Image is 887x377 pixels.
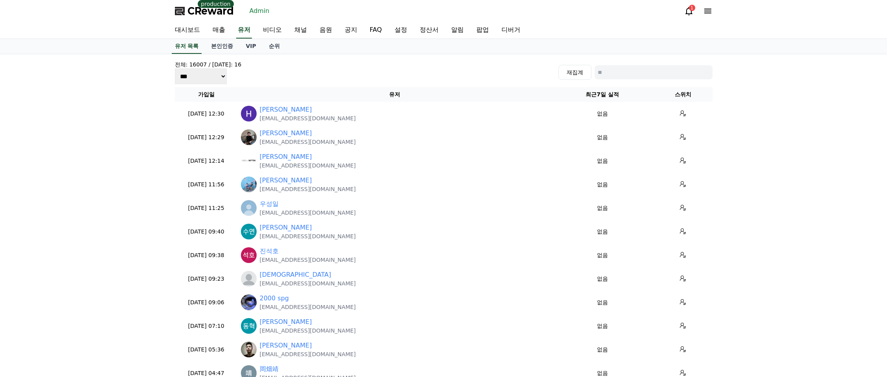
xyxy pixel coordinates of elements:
[555,157,650,165] p: 없음
[178,251,235,259] p: [DATE] 09:38
[178,110,235,118] p: [DATE] 12:30
[260,209,356,217] p: [EMAIL_ADDRESS][DOMAIN_NAME]
[555,275,650,283] p: 없음
[555,346,650,354] p: 없음
[260,364,279,374] a: 岡畑靖
[236,22,252,39] a: 유저
[260,114,356,122] p: [EMAIL_ADDRESS][DOMAIN_NAME]
[178,322,235,330] p: [DATE] 07:10
[495,22,527,39] a: 디버거
[178,298,235,307] p: [DATE] 09:06
[260,350,356,358] p: [EMAIL_ADDRESS][DOMAIN_NAME]
[445,22,470,39] a: 알림
[241,318,257,334] img: https://lh3.googleusercontent.com/a/ACg8ocKTHXWQkjl7UPvuy4--_MpNiVg-uMGO2NNjD7utR1FaFbY4Bw=s96-c
[178,275,235,283] p: [DATE] 09:23
[260,152,312,162] a: [PERSON_NAME]
[260,270,331,280] a: [DEMOGRAPHIC_DATA]
[260,223,312,232] a: [PERSON_NAME]
[241,153,257,169] img: https://lh3.googleusercontent.com/a/ACg8ocL15_szdmsskZjIiyHTGG5cNKGaxs37SyW615QXgDsUK3h0pqFX=s96-c
[175,87,238,102] th: 가입일
[364,22,388,39] a: FAQ
[684,6,694,16] a: 1
[238,87,551,102] th: 유저
[555,180,650,189] p: 없음
[260,341,312,350] a: [PERSON_NAME]
[205,39,239,54] a: 본인인증
[260,256,356,264] p: [EMAIL_ADDRESS][DOMAIN_NAME]
[178,228,235,236] p: [DATE] 09:40
[260,176,312,185] a: [PERSON_NAME]
[241,224,257,239] img: https://lh3.googleusercontent.com/a/ACg8ocJ0j74KILGaslQdfXu5tbeDqtwiJHNyJpqZmPiUAjvGEh_H2Q=s96-c
[241,129,257,145] img: https://lh3.googleusercontent.com/a/ACg8ocLxvE0qkujh8jHAoMsaUWN1mSKkHaxRoG3q3ZWZsVfaZ_IDGPY=s96-c
[260,327,356,335] p: [EMAIL_ADDRESS][DOMAIN_NAME]
[178,346,235,354] p: [DATE] 05:36
[558,65,591,80] button: 재집계
[654,87,713,102] th: 스위치
[689,5,695,11] div: 1
[241,342,257,357] img: https://lh3.googleusercontent.com/a/ACg8ocKEAY-61QLINKeJ8Yl428aOkom-E3BOqzuzr7LPZE1z7DifpY3Q=s96-c
[175,5,234,17] a: CReward
[241,271,257,287] img: profile_blank.webp
[116,261,136,267] span: Settings
[206,22,231,39] a: 매출
[555,251,650,259] p: 없음
[178,180,235,189] p: [DATE] 11:56
[178,204,235,212] p: [DATE] 11:25
[65,261,88,268] span: Messages
[260,303,356,311] p: [EMAIL_ADDRESS][DOMAIN_NAME]
[178,157,235,165] p: [DATE] 12:14
[169,22,206,39] a: 대시보드
[172,39,202,54] a: 유저 목록
[187,5,234,17] span: CReward
[241,200,257,216] img: http://img1.kakaocdn.net/thumb/R640x640.q70/?fname=http://t1.kakaocdn.net/account_images/default_...
[257,22,288,39] a: 비디오
[338,22,364,39] a: 공지
[241,177,257,192] img: http://k.kakaocdn.net/dn/i44OS/btsPGGj0tSW/s2NNEEIA8kkLffQGKGpfxK/img_640x640.jpg
[260,162,356,169] p: [EMAIL_ADDRESS][DOMAIN_NAME]
[101,249,151,269] a: Settings
[555,204,650,212] p: 없음
[175,61,242,68] h4: 전체: 16007 / [DATE]: 16
[260,199,279,209] a: 우성일
[555,322,650,330] p: 없음
[260,129,312,138] a: [PERSON_NAME]
[241,294,257,310] img: https://lh3.googleusercontent.com/a/ACg8ocJoKjEYncdC9jiHyMYuc3eD3ru_or4iZlzusfyrECq9BpGsUxgj9w=s96-c
[241,106,257,121] img: https://lh3.googleusercontent.com/a/ACg8ocLI-oiunwi3RDrxrno6RKQPj3pSRYByebO6z8JOlr97uP3s3Q=s96-c
[551,87,654,102] th: 최근7일 실적
[313,22,338,39] a: 음원
[555,110,650,118] p: 없음
[555,228,650,236] p: 없음
[555,298,650,307] p: 없음
[260,138,356,146] p: [EMAIL_ADDRESS][DOMAIN_NAME]
[52,249,101,269] a: Messages
[288,22,313,39] a: 채널
[470,22,495,39] a: 팝업
[241,247,257,263] img: https://lh3.googleusercontent.com/a/ACg8ocKrSztb8EA6soc2HKzv3X6B-iS_cAt5lXlWcOmWPv_33Ic5oQ=s96-c
[260,105,312,114] a: [PERSON_NAME]
[2,249,52,269] a: Home
[263,39,286,54] a: 순위
[260,280,356,287] p: [EMAIL_ADDRESS][DOMAIN_NAME]
[260,185,356,193] p: [EMAIL_ADDRESS][DOMAIN_NAME]
[413,22,445,39] a: 정산서
[239,39,262,54] a: VIP
[20,261,34,267] span: Home
[260,246,279,256] a: 진석호
[388,22,413,39] a: 설정
[260,294,289,303] a: 2000 spg
[260,317,312,327] a: [PERSON_NAME]
[260,232,356,240] p: [EMAIL_ADDRESS][DOMAIN_NAME]
[246,5,273,17] a: Admin
[555,133,650,142] p: 없음
[178,133,235,142] p: [DATE] 12:29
